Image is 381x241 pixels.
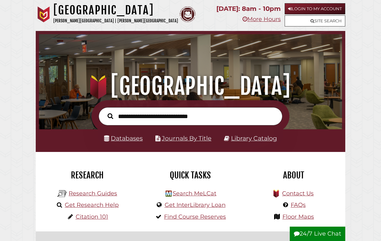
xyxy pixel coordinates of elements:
a: FAQs [291,201,306,208]
a: Search MeLCat [173,190,216,197]
a: More Hours [243,16,281,23]
a: Citation 101 [76,213,108,220]
img: Hekman Library Logo [166,191,172,197]
a: Floor Maps [282,213,314,220]
h2: Quick Tasks [144,170,237,181]
a: Journals By Title [162,135,212,142]
a: Research Guides [69,190,117,197]
h1: [GEOGRAPHIC_DATA] [45,72,336,100]
p: [DATE]: 8am - 10pm [216,3,281,14]
img: Calvin University [36,6,52,22]
a: Login to My Account [285,3,345,14]
img: Calvin Theological Seminary [180,6,196,22]
h2: About [247,170,340,181]
a: Site Search [285,15,345,26]
i: Search [108,113,113,119]
h2: Research [41,170,134,181]
a: Get InterLibrary Loan [165,201,226,208]
img: Hekman Library Logo [57,189,67,199]
a: Find Course Reserves [164,213,226,220]
a: Get Research Help [65,201,119,208]
h1: [GEOGRAPHIC_DATA] [53,3,178,17]
p: [PERSON_NAME][GEOGRAPHIC_DATA] | [PERSON_NAME][GEOGRAPHIC_DATA] [53,17,178,25]
a: Databases [104,135,143,142]
a: Library Catalog [231,135,277,142]
a: Contact Us [282,190,314,197]
button: Search [104,112,116,120]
